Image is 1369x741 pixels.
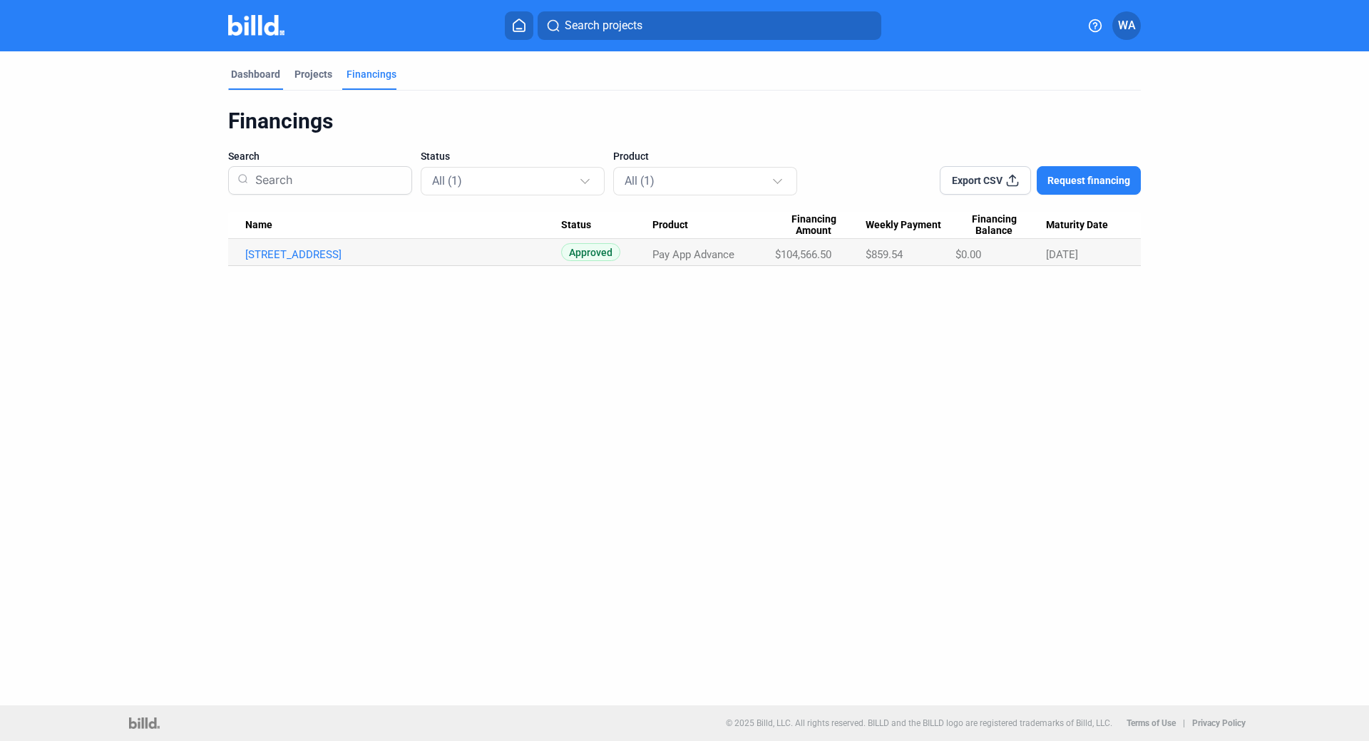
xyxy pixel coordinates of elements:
[1047,173,1130,188] span: Request financing
[1046,219,1124,232] div: Maturity Date
[1046,248,1078,261] span: [DATE]
[1118,17,1136,34] span: WA
[652,219,688,232] span: Product
[294,67,332,81] div: Projects
[129,717,160,729] img: logo
[652,248,734,261] span: Pay App Advance
[652,219,775,232] div: Product
[561,219,591,232] span: Status
[1112,11,1141,40] button: WA
[228,108,1141,135] div: Financings
[245,248,561,261] a: [STREET_ADDRESS]
[565,17,642,34] span: Search projects
[866,219,941,232] span: Weekly Payment
[1183,718,1185,728] p: |
[231,67,280,81] div: Dashboard
[347,67,396,81] div: Financings
[955,213,1034,237] span: Financing Balance
[245,219,272,232] span: Name
[613,149,649,163] span: Product
[775,213,853,237] span: Financing Amount
[432,174,462,188] mat-select-trigger: All (1)
[955,213,1047,237] div: Financing Balance
[955,248,981,261] span: $0.00
[1127,718,1176,728] b: Terms of Use
[625,174,655,188] mat-select-trigger: All (1)
[561,243,620,261] span: Approved
[1037,166,1141,195] button: Request financing
[775,213,866,237] div: Financing Amount
[1192,718,1246,728] b: Privacy Policy
[952,173,1003,188] span: Export CSV
[421,149,450,163] span: Status
[726,718,1112,728] p: © 2025 Billd, LLC. All rights reserved. BILLD and the BILLD logo are registered trademarks of Bil...
[561,219,652,232] div: Status
[228,15,284,36] img: Billd Company Logo
[250,162,403,199] input: Search
[940,166,1031,195] button: Export CSV
[245,219,561,232] div: Name
[228,149,260,163] span: Search
[866,248,903,261] span: $859.54
[775,248,831,261] span: $104,566.50
[1046,219,1108,232] span: Maturity Date
[866,219,955,232] div: Weekly Payment
[538,11,881,40] button: Search projects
